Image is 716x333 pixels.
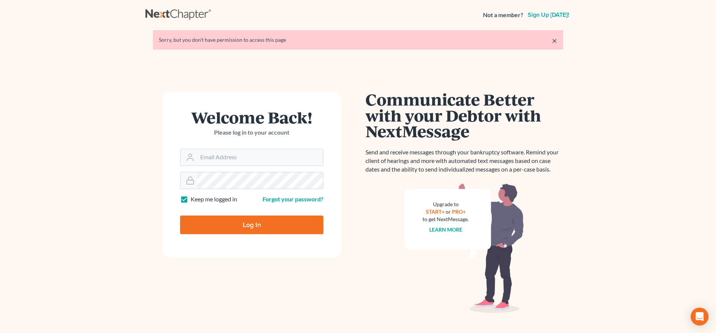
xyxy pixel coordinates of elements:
img: nextmessage_bg-59042aed3d76b12b5cd301f8e5b87938c9018125f34e5fa2b7a6b67550977c72.svg [405,183,524,313]
input: Email Address [197,149,323,166]
strong: Not a member? [483,11,523,19]
a: Learn more [429,226,462,233]
div: Sorry, but you don't have permission to access this page [159,36,557,44]
div: to get NextMessage. [423,216,469,223]
h1: Welcome Back! [180,109,323,125]
input: Log In [180,216,323,234]
a: Sign up [DATE]! [526,12,571,18]
a: PRO+ [452,208,466,215]
div: Open Intercom Messenger [691,308,709,326]
a: Forgot your password? [263,195,323,202]
p: Please log in to your account [180,128,323,137]
h1: Communicate Better with your Debtor with NextMessage [365,91,563,139]
a: × [552,36,557,45]
span: or [446,208,451,215]
div: Upgrade to [423,201,469,208]
p: Send and receive messages through your bankruptcy software. Remind your client of hearings and mo... [365,148,563,174]
label: Keep me logged in [191,195,237,204]
a: START+ [426,208,445,215]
